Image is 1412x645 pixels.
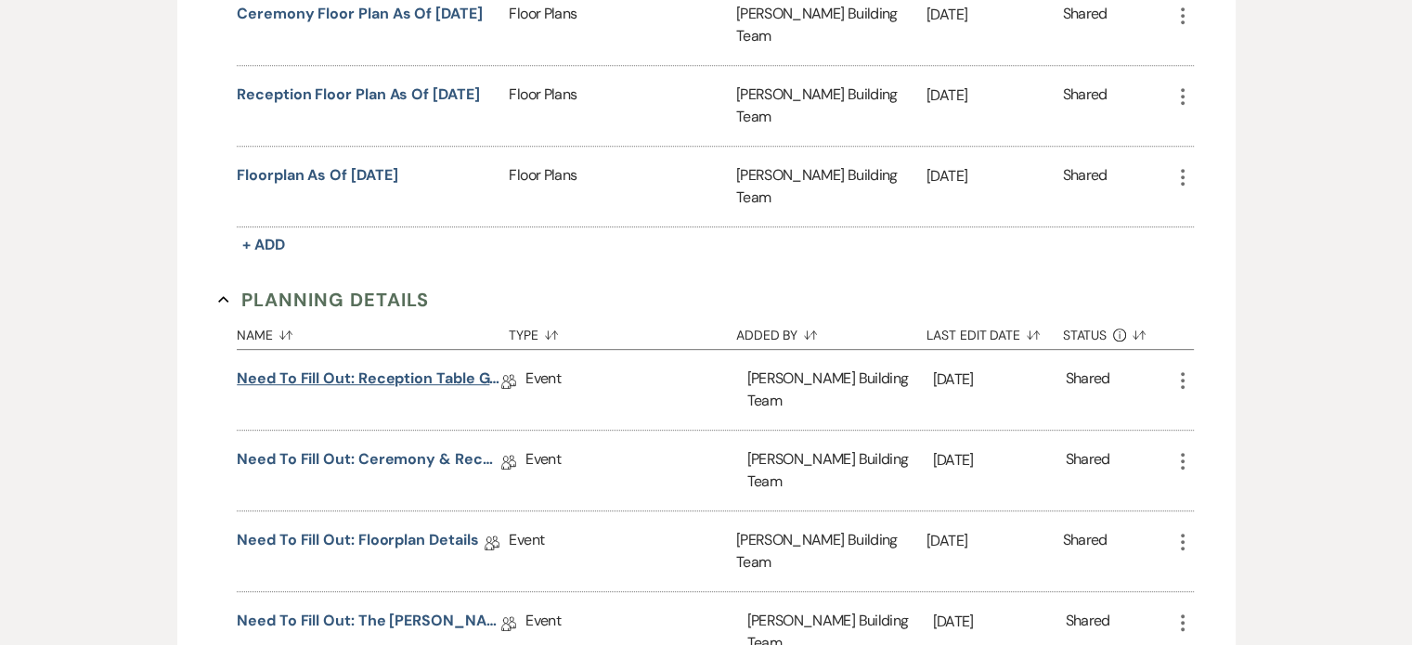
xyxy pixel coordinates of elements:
[926,314,1063,349] button: Last Edit Date
[242,235,285,254] span: + Add
[933,610,1066,634] p: [DATE]
[237,84,479,106] button: Reception Floor Plan as of [DATE]
[933,448,1066,472] p: [DATE]
[746,350,932,430] div: [PERSON_NAME] Building Team
[1063,329,1108,342] span: Status
[1063,529,1108,574] div: Shared
[237,448,501,477] a: Need to Fill Out: Ceremony & Reception Details
[509,314,735,349] button: Type
[736,511,926,591] div: [PERSON_NAME] Building Team
[237,3,482,25] button: Ceremony Floor plan as of [DATE]
[237,529,478,558] a: Need to Fill Out: Floorplan Details
[509,66,735,146] div: Floor Plans
[926,529,1063,553] p: [DATE]
[509,147,735,226] div: Floor Plans
[736,147,926,226] div: [PERSON_NAME] Building Team
[1063,314,1172,349] button: Status
[218,286,429,314] button: Planning Details
[237,232,291,258] button: + Add
[926,3,1063,27] p: [DATE]
[525,431,746,510] div: Event
[237,314,509,349] button: Name
[509,511,735,591] div: Event
[736,314,926,349] button: Added By
[525,350,746,430] div: Event
[237,610,501,639] a: Need to Fill Out: The [PERSON_NAME] Building Planning Document
[933,368,1066,392] p: [DATE]
[237,368,501,396] a: Need to Fill Out: Reception Table Guest Count
[1063,3,1108,47] div: Shared
[926,164,1063,188] p: [DATE]
[1065,448,1109,493] div: Shared
[1065,368,1109,412] div: Shared
[1063,164,1108,209] div: Shared
[746,431,932,510] div: [PERSON_NAME] Building Team
[237,164,397,187] button: Floorplan as of [DATE]
[926,84,1063,108] p: [DATE]
[1063,84,1108,128] div: Shared
[736,66,926,146] div: [PERSON_NAME] Building Team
